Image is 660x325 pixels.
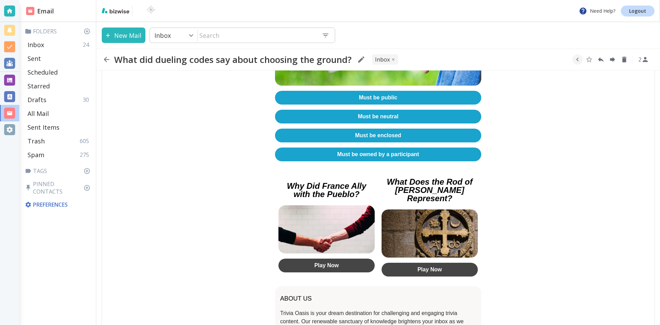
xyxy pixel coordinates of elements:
div: Spam275 [25,148,93,162]
div: Drafts30 [25,93,93,107]
h2: What did dueling codes say about choosing the ground? [114,54,352,65]
img: BioTech International [135,6,167,17]
p: Inbox [154,31,171,40]
p: Logout [629,9,646,13]
button: Forward [607,54,618,65]
p: Scheduled [27,68,58,76]
h2: Email [26,7,54,16]
p: Drafts [27,96,46,104]
p: All Mail [27,109,49,118]
p: 605 [80,137,92,145]
button: Delete [619,54,629,65]
div: Inbox24 [25,38,93,52]
div: Sent Items [25,120,93,134]
p: Starred [27,82,50,90]
button: New Mail [102,28,145,43]
p: Need Help? [579,7,615,15]
img: DashboardSidebarEmail.svg [26,7,34,15]
a: Logout [621,6,654,17]
p: 24 [83,41,92,48]
p: Folders [25,28,93,35]
p: 30 [83,96,92,104]
div: Scheduled [25,65,93,79]
p: Preferences [25,201,92,208]
div: Starred [25,79,93,93]
p: INBOX [375,56,390,63]
p: 2 [638,56,641,63]
button: Reply [596,54,606,65]
p: Sent Items [27,123,59,131]
p: Pinned Contacts [25,180,93,195]
p: 275 [80,151,92,159]
div: Preferences [23,198,93,211]
div: All Mail [25,107,93,120]
p: Spam [27,151,44,159]
p: Inbox [27,41,44,49]
div: Sent [25,52,93,65]
div: Trash605 [25,134,93,148]
img: bizwise [102,8,129,13]
input: Search [198,28,316,42]
p: Sent [27,54,41,63]
p: Tags [25,167,93,175]
p: Trash [27,137,45,145]
button: See Participants [635,51,652,68]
